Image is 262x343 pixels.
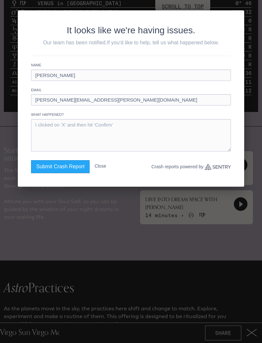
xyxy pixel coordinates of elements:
h2: It looks like we're having issues. [31,24,231,37]
p: Our team has been notified. [31,39,231,47]
button: Close [94,160,106,172]
label: What happened? [31,112,231,117]
label: Email [31,87,231,93]
span: If you'd like to help, tell us what happened below. [107,40,219,45]
button: Submit Crash Report [31,160,90,173]
a: Sentry [205,164,231,170]
input: Jane Bloggs [31,70,231,81]
p: Crash reports powered by [151,160,231,173]
label: Name [31,62,231,68]
input: jane@example.com [31,94,231,105]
